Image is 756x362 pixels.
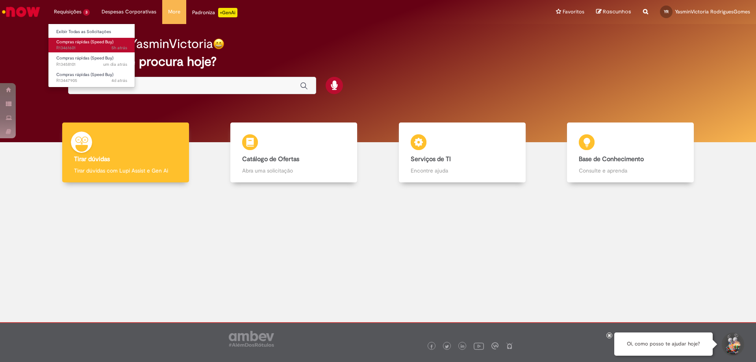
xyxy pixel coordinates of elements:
[430,345,434,349] img: logo_footer_facebook.png
[56,39,113,45] span: Compras rápidas (Speed Buy)
[721,332,744,356] button: Iniciar Conversa de Suporte
[603,8,631,15] span: Rascunhos
[48,28,135,36] a: Exibir Todas as Solicitações
[579,167,682,175] p: Consulte e aprenda
[474,341,484,351] img: logo_footer_youtube.png
[56,78,127,84] span: R13447905
[506,342,513,349] img: logo_footer_naosei.png
[103,61,127,67] time: 28/08/2025 14:06:55
[213,38,224,50] img: happy-face.png
[41,123,210,183] a: Tirar dúvidas Tirar dúvidas com Lupi Assist e Gen Ai
[48,38,135,52] a: Aberto R13461601 : Compras rápidas (Speed Buy)
[48,71,135,85] a: Aberto R13447905 : Compras rápidas (Speed Buy)
[445,345,449,349] img: logo_footer_twitter.png
[56,72,113,78] span: Compras rápidas (Speed Buy)
[675,8,750,15] span: YasminVictoria RodriguesGomes
[111,45,127,51] time: 29/08/2025 10:44:25
[192,8,237,17] div: Padroniza
[68,37,213,51] h2: Boa tarde, YasminVictoria
[111,45,127,51] span: 5h atrás
[68,55,688,69] h2: O que você procura hoje?
[103,61,127,67] span: um dia atrás
[218,8,237,17] p: +GenAi
[229,331,274,347] img: logo_footer_ambev_rotulo_gray.png
[242,167,345,175] p: Abra uma solicitação
[74,167,177,175] p: Tirar dúvidas com Lupi Assist e Gen Ai
[563,8,584,16] span: Favoritos
[461,344,465,349] img: logo_footer_linkedin.png
[54,8,82,16] span: Requisições
[111,78,127,84] span: 4d atrás
[56,61,127,68] span: R13458101
[547,123,715,183] a: Base de Conhecimento Consulte e aprenda
[242,155,299,163] b: Catálogo de Ofertas
[596,8,631,16] a: Rascunhos
[411,155,451,163] b: Serviços de TI
[48,24,135,87] ul: Requisições
[74,155,110,163] b: Tirar dúvidas
[48,54,135,69] a: Aberto R13458101 : Compras rápidas (Speed Buy)
[210,123,378,183] a: Catálogo de Ofertas Abra uma solicitação
[168,8,180,16] span: More
[664,9,669,14] span: YR
[491,342,498,349] img: logo_footer_workplace.png
[111,78,127,84] time: 26/08/2025 11:41:21
[56,45,127,51] span: R13461601
[378,123,547,183] a: Serviços de TI Encontre ajuda
[102,8,156,16] span: Despesas Corporativas
[411,167,514,175] p: Encontre ajuda
[1,4,41,20] img: ServiceNow
[579,155,644,163] b: Base de Conhecimento
[56,55,113,61] span: Compras rápidas (Speed Buy)
[83,9,90,16] span: 3
[614,332,713,356] div: Oi, como posso te ajudar hoje?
